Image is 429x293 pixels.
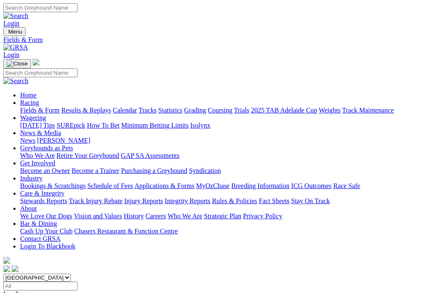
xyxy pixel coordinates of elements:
a: Track Maintenance [342,107,394,114]
a: Weights [319,107,341,114]
input: Select date [3,282,78,290]
a: Cash Up Your Club [20,228,72,235]
a: [DATE] Tips [20,122,55,129]
div: Care & Integrity [20,197,426,205]
a: Calendar [113,107,137,114]
a: Race Safe [333,182,360,189]
div: Industry [20,182,426,190]
a: News [20,137,35,144]
img: GRSA [3,44,28,51]
div: Wagering [20,122,426,129]
a: Racing [20,99,39,106]
a: Stewards Reports [20,197,67,204]
a: Grading [184,107,206,114]
div: Bar & Dining [20,228,426,235]
a: 2025 TAB Adelaide Cup [251,107,317,114]
a: Become an Owner [20,167,70,174]
div: About [20,212,426,220]
a: Syndication [189,167,221,174]
a: Fields & Form [20,107,59,114]
a: Purchasing a Greyhound [121,167,187,174]
a: MyOzChase [196,182,230,189]
a: News & Media [20,129,61,136]
div: Get Involved [20,167,426,175]
a: Industry [20,175,42,182]
a: How To Bet [87,122,120,129]
img: Search [3,12,28,20]
a: Injury Reports [124,197,163,204]
img: logo-grsa-white.png [3,257,10,264]
a: Login To Blackbook [20,243,75,250]
a: Integrity Reports [165,197,210,204]
a: Login [3,51,19,58]
a: GAP SA Assessments [121,152,180,159]
button: Toggle navigation [3,27,26,36]
a: Track Injury Rebate [69,197,122,204]
a: Applications & Forms [134,182,194,189]
a: Minimum Betting Limits [121,122,189,129]
a: Trials [234,107,249,114]
a: History [124,212,144,220]
a: Who We Are [20,152,55,159]
a: SUREpick [57,122,85,129]
a: Greyhounds as Pets [20,144,73,152]
a: Stay On Track [291,197,330,204]
a: ICG Outcomes [291,182,331,189]
a: Fact Sheets [259,197,289,204]
a: Login [3,20,19,27]
a: Become a Trainer [72,167,119,174]
a: Results & Replays [61,107,111,114]
a: Statistics [158,107,183,114]
input: Search [3,3,78,12]
img: logo-grsa-white.png [33,59,39,65]
a: Rules & Policies [212,197,257,204]
span: Menu [8,29,22,35]
a: Home [20,92,36,99]
a: Coursing [208,107,233,114]
a: Schedule of Fees [87,182,133,189]
a: Chasers Restaurant & Function Centre [74,228,178,235]
a: Fields & Form [3,36,426,44]
img: twitter.svg [12,265,18,272]
a: About [20,205,37,212]
img: Close [7,60,28,67]
a: Bar & Dining [20,220,57,227]
button: Toggle navigation [3,59,31,68]
div: Racing [20,107,426,114]
a: Retire Your Greyhound [57,152,119,159]
img: Search [3,77,28,85]
a: We Love Our Dogs [20,212,72,220]
a: Wagering [20,114,46,121]
input: Search [3,68,78,77]
a: Breeding Information [231,182,289,189]
a: Contact GRSA [20,235,60,242]
a: Strategic Plan [204,212,241,220]
div: Greyhounds as Pets [20,152,426,160]
div: News & Media [20,137,426,144]
a: [PERSON_NAME] [37,137,90,144]
a: Tracks [139,107,157,114]
img: facebook.svg [3,265,10,272]
a: Isolynx [190,122,210,129]
a: Get Involved [20,160,55,167]
a: Who We Are [168,212,202,220]
a: Care & Integrity [20,190,65,197]
a: Bookings & Scratchings [20,182,85,189]
a: Privacy Policy [243,212,282,220]
a: Careers [145,212,166,220]
a: Vision and Values [74,212,122,220]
